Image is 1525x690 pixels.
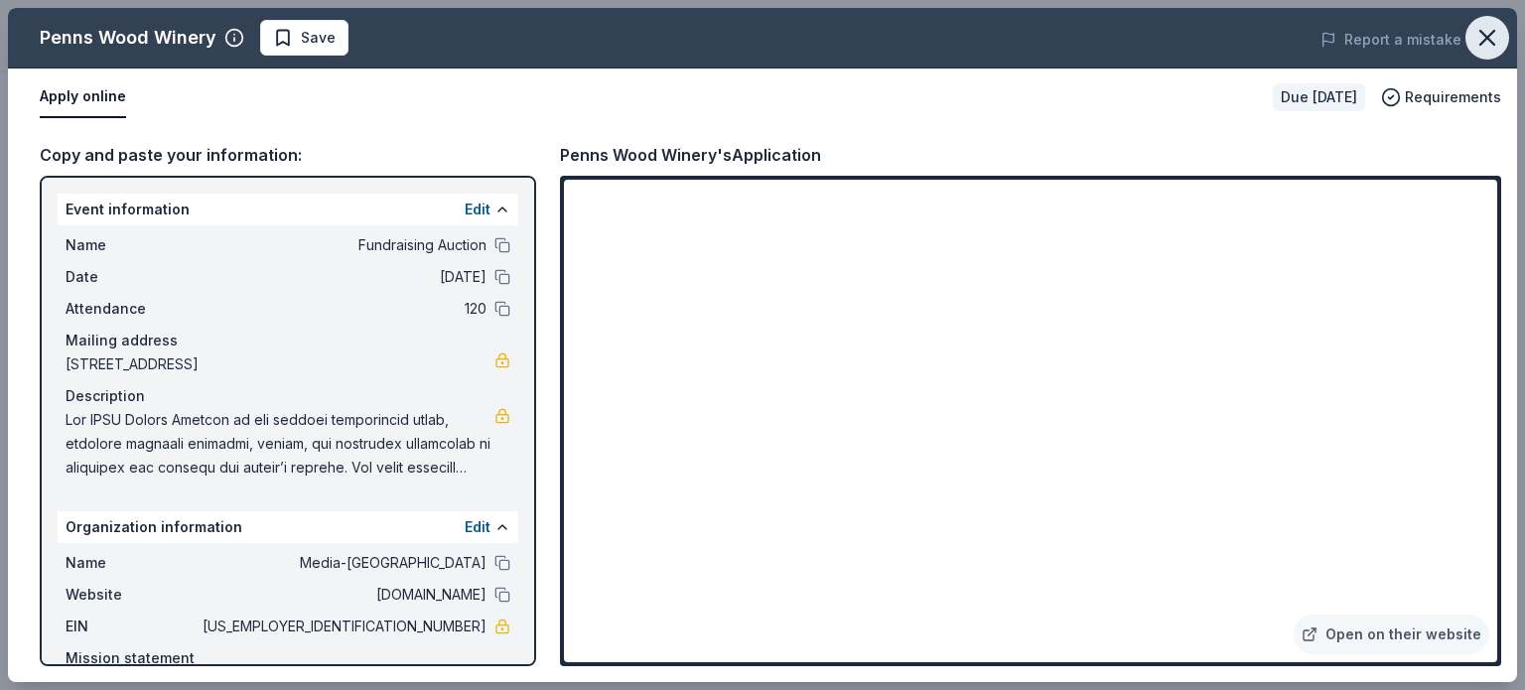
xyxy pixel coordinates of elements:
[40,22,216,54] div: Penns Wood Winery
[66,615,199,638] span: EIN
[1405,85,1501,109] span: Requirements
[260,20,348,56] button: Save
[301,26,336,50] span: Save
[66,233,199,257] span: Name
[199,265,486,289] span: [DATE]
[66,646,510,670] div: Mission statement
[66,329,510,352] div: Mailing address
[199,615,486,638] span: [US_EMPLOYER_IDENTIFICATION_NUMBER]
[1320,28,1461,52] button: Report a mistake
[58,194,518,225] div: Event information
[66,583,199,607] span: Website
[199,297,486,321] span: 120
[465,515,490,539] button: Edit
[560,142,821,168] div: Penns Wood Winery's Application
[465,198,490,221] button: Edit
[58,511,518,543] div: Organization information
[66,551,199,575] span: Name
[40,76,126,118] button: Apply online
[199,233,486,257] span: Fundraising Auction
[199,551,486,575] span: Media-[GEOGRAPHIC_DATA]
[66,297,199,321] span: Attendance
[1381,85,1501,109] button: Requirements
[1273,83,1365,111] div: Due [DATE]
[199,583,486,607] span: [DOMAIN_NAME]
[66,265,199,289] span: Date
[40,142,536,168] div: Copy and paste your information:
[66,408,494,480] span: Lor IPSU Dolors Ametcon ad eli seddoei temporincid utlab, etdolore magnaali enimadmi, veniam, qui...
[1294,615,1489,654] a: Open on their website
[66,352,494,376] span: [STREET_ADDRESS]
[66,384,510,408] div: Description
